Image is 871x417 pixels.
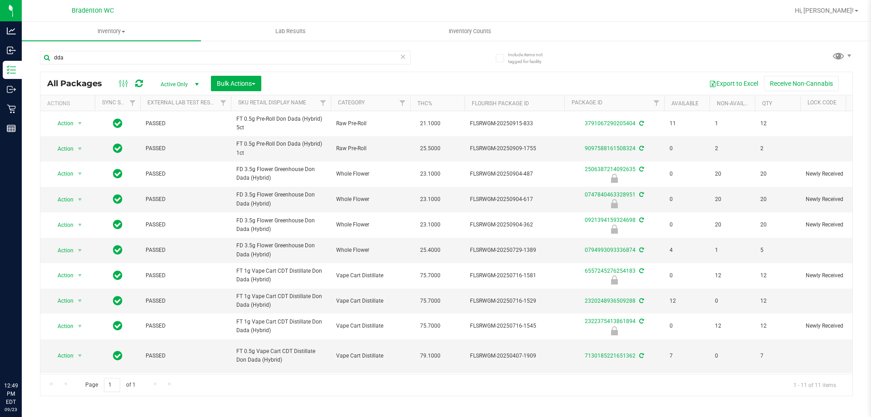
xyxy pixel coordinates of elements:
[703,76,764,91] button: Export to Excel
[4,382,18,406] p: 12:49 PM EDT
[78,378,143,392] span: Page of 1
[113,294,122,307] span: In Sync
[49,320,74,333] span: Action
[585,247,636,253] a: 0794993093336874
[74,294,86,307] span: select
[113,319,122,332] span: In Sync
[211,76,261,91] button: Bulk Actions
[715,322,749,330] span: 12
[336,144,405,153] span: Raw Pre-Roll
[146,246,225,255] span: PASSED
[585,217,636,223] a: 0921394159324698
[472,100,529,107] a: Flourish Package ID
[336,246,405,255] span: Whole Flower
[201,22,380,41] a: Lab Results
[146,352,225,360] span: PASSED
[49,219,74,231] span: Action
[436,27,504,35] span: Inventory Counts
[336,195,405,204] span: Whole Flower
[638,268,644,274] span: Sync from Compliance System
[470,221,559,229] span: FLSRWGM-20250904-362
[74,269,86,282] span: select
[74,167,86,180] span: select
[400,51,406,63] span: Clear
[416,319,445,333] span: 75.7000
[638,247,644,253] span: Sync from Compliance System
[7,65,16,74] inline-svg: Inventory
[760,352,795,360] span: 7
[638,318,644,324] span: Sync from Compliance System
[74,320,86,333] span: select
[670,297,704,305] span: 12
[416,117,445,130] span: 21.1000
[806,271,863,280] span: Newly Received
[146,170,225,178] span: PASSED
[807,99,837,106] a: Lock Code
[236,292,325,309] span: FT 1g Vape Cart CDT Distillate Don Dada (Hybrid)
[236,191,325,208] span: FD 3.5g Flower Greenhouse Don Dada (Hybrid)
[585,191,636,198] a: 0747840463328951
[585,166,636,172] a: 2506387214092635
[670,221,704,229] span: 0
[416,294,445,308] span: 75.7000
[416,167,445,181] span: 23.1000
[585,298,636,304] a: 2320248936509288
[638,298,644,304] span: Sync from Compliance System
[416,349,445,363] span: 79.1000
[72,7,114,15] span: Bradenton WC
[670,170,704,178] span: 0
[113,269,122,282] span: In Sync
[113,117,122,130] span: In Sync
[380,22,559,41] a: Inventory Counts
[715,170,749,178] span: 20
[236,115,325,132] span: FT 0.5g Pre-Roll Don Dada (Hybrid) 5ct
[236,241,325,259] span: FD 3.5g Flower Greenhouse Don Dada (Hybrid)
[336,297,405,305] span: Vape Cart Distillate
[336,170,405,178] span: Whole Flower
[9,344,36,372] iframe: Resource center
[49,269,74,282] span: Action
[336,322,405,330] span: Vape Cart Distillate
[670,119,704,128] span: 11
[760,271,795,280] span: 12
[670,271,704,280] span: 0
[7,46,16,55] inline-svg: Inbound
[416,244,445,257] span: 25.4000
[760,322,795,330] span: 12
[638,191,644,198] span: Sync from Compliance System
[470,271,559,280] span: FLSRWGM-20250716-1581
[585,145,636,152] a: 9097588161508324
[7,104,16,113] inline-svg: Retail
[649,95,664,111] a: Filter
[236,140,325,157] span: FT 0.5g Pre-Roll Don Dada (Hybrid) 1ct
[638,353,644,359] span: Sync from Compliance System
[74,219,86,231] span: select
[49,117,74,130] span: Action
[146,195,225,204] span: PASSED
[470,352,559,360] span: FLSRWGM-20250407-1909
[585,318,636,324] a: 2322375413861894
[760,119,795,128] span: 12
[715,119,749,128] span: 1
[40,51,411,64] input: Search Package ID, Item Name, SKU, Lot or Part Number...
[670,246,704,255] span: 4
[715,195,749,204] span: 20
[715,297,749,305] span: 0
[7,26,16,35] inline-svg: Analytics
[786,378,843,392] span: 1 - 11 of 11 items
[416,218,445,231] span: 23.1000
[470,170,559,178] span: FLSRWGM-20250904-487
[263,27,318,35] span: Lab Results
[22,22,201,41] a: Inventory
[216,95,231,111] a: Filter
[563,326,665,335] div: Newly Received
[74,193,86,206] span: select
[146,221,225,229] span: PASSED
[338,99,365,106] a: Category
[146,271,225,280] span: PASSED
[470,195,559,204] span: FLSRWGM-20250904-617
[572,99,602,106] a: Package ID
[49,349,74,362] span: Action
[470,246,559,255] span: FLSRWGM-20250729-1389
[395,95,410,111] a: Filter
